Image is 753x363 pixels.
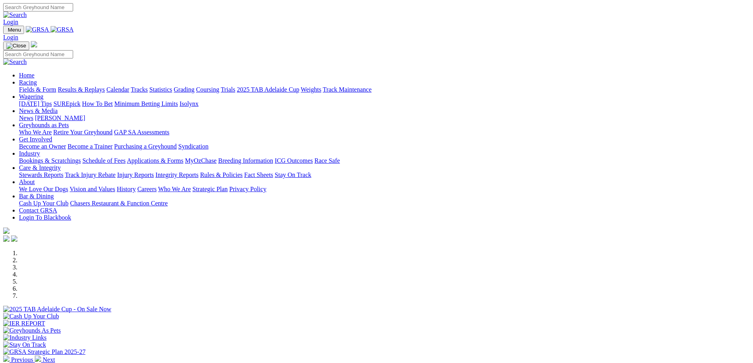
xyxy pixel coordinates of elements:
img: Greyhounds As Pets [3,327,61,334]
a: Track Maintenance [323,86,372,93]
div: Racing [19,86,750,93]
a: Tracks [131,86,148,93]
div: Wagering [19,100,750,107]
div: About [19,186,750,193]
img: facebook.svg [3,235,9,242]
a: Calendar [106,86,129,93]
a: Chasers Restaurant & Function Centre [70,200,168,207]
a: Schedule of Fees [82,157,125,164]
a: Login To Blackbook [19,214,71,221]
input: Search [3,3,73,11]
img: Search [3,58,27,66]
a: Login [3,19,18,25]
img: logo-grsa-white.png [3,228,9,234]
a: Results & Replays [58,86,105,93]
a: News & Media [19,107,58,114]
span: Previous [11,356,33,363]
a: Purchasing a Greyhound [114,143,177,150]
img: GRSA Strategic Plan 2025-27 [3,348,85,355]
img: Cash Up Your Club [3,313,59,320]
img: chevron-left-pager-white.svg [3,355,9,362]
div: News & Media [19,115,750,122]
a: Race Safe [314,157,340,164]
a: Login [3,34,18,41]
img: Stay On Track [3,341,46,348]
a: How To Bet [82,100,113,107]
a: GAP SA Assessments [114,129,170,135]
a: About [19,179,35,185]
img: logo-grsa-white.png [31,41,37,47]
a: SUREpick [53,100,80,107]
a: Grading [174,86,194,93]
a: Applications & Forms [127,157,183,164]
a: Care & Integrity [19,164,61,171]
a: Coursing [196,86,219,93]
span: Menu [8,27,21,33]
a: Breeding Information [218,157,273,164]
a: [DATE] Tips [19,100,52,107]
a: Who We Are [19,129,52,135]
a: Isolynx [179,100,198,107]
a: [PERSON_NAME] [35,115,85,121]
a: Contact GRSA [19,207,57,214]
a: News [19,115,33,121]
a: Stay On Track [275,171,311,178]
button: Toggle navigation [3,41,29,50]
a: Greyhounds as Pets [19,122,69,128]
a: Bookings & Scratchings [19,157,81,164]
span: Next [43,356,55,363]
img: IER REPORT [3,320,45,327]
img: 2025 TAB Adelaide Cup - On Sale Now [3,306,111,313]
a: Next [35,356,55,363]
a: Fields & Form [19,86,56,93]
input: Search [3,50,73,58]
a: Cash Up Your Club [19,200,68,207]
a: Stewards Reports [19,171,63,178]
div: Bar & Dining [19,200,750,207]
img: GRSA [26,26,49,33]
a: Syndication [178,143,208,150]
a: Industry [19,150,40,157]
a: Previous [3,356,35,363]
a: Track Injury Rebate [65,171,115,178]
a: Rules & Policies [200,171,243,178]
button: Toggle navigation [3,26,24,34]
a: We Love Our Dogs [19,186,68,192]
a: Injury Reports [117,171,154,178]
a: Get Involved [19,136,52,143]
a: Fact Sheets [244,171,273,178]
a: Strategic Plan [192,186,228,192]
a: Privacy Policy [229,186,266,192]
img: twitter.svg [11,235,17,242]
a: ICG Outcomes [275,157,313,164]
a: Weights [301,86,321,93]
img: GRSA [51,26,74,33]
a: Who We Are [158,186,191,192]
a: Integrity Reports [155,171,198,178]
a: Become a Trainer [68,143,113,150]
a: Careers [137,186,157,192]
img: Industry Links [3,334,47,341]
img: chevron-right-pager-white.svg [35,355,41,362]
a: Racing [19,79,37,86]
a: History [117,186,136,192]
a: Trials [221,86,235,93]
div: Get Involved [19,143,750,150]
img: Search [3,11,27,19]
a: Retire Your Greyhound [53,129,113,135]
img: Close [6,43,26,49]
a: Become an Owner [19,143,66,150]
a: Statistics [149,86,172,93]
a: Wagering [19,93,43,100]
a: 2025 TAB Adelaide Cup [237,86,299,93]
a: Bar & Dining [19,193,54,199]
div: Care & Integrity [19,171,750,179]
a: Vision and Values [70,186,115,192]
a: Minimum Betting Limits [114,100,178,107]
a: Home [19,72,34,79]
div: Industry [19,157,750,164]
a: MyOzChase [185,157,217,164]
div: Greyhounds as Pets [19,129,750,136]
